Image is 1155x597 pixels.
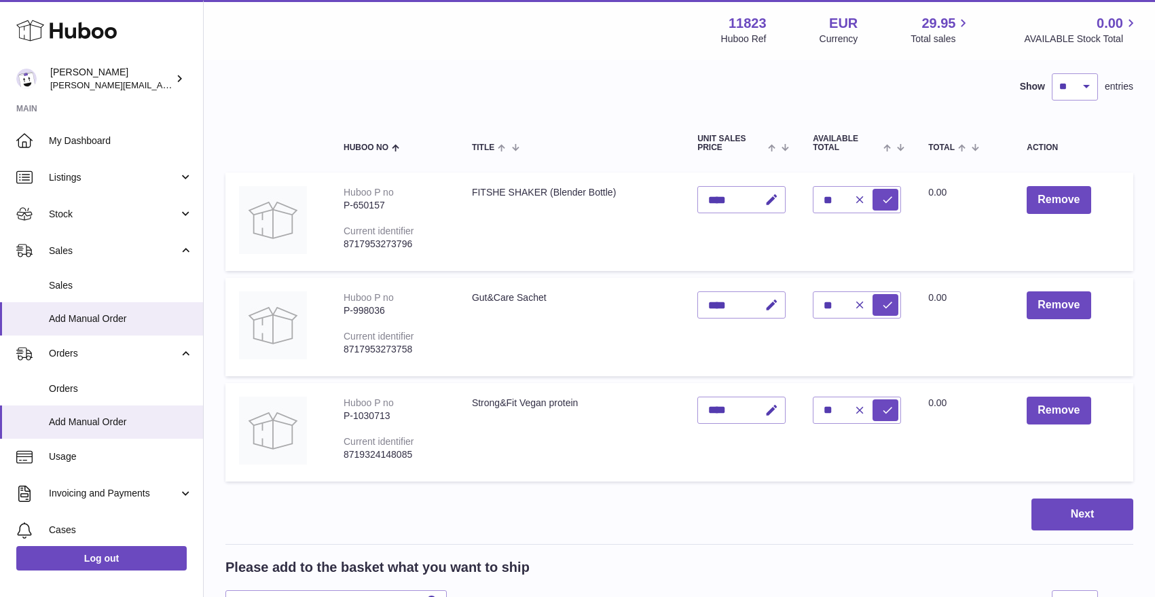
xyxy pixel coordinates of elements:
h2: Please add to the basket what you want to ship [225,558,530,577]
span: Sales [49,245,179,257]
label: Show [1020,80,1045,93]
img: Strong&Fit Vegan protein [239,397,307,465]
span: Orders [49,382,193,395]
span: Invoicing and Payments [49,487,179,500]
button: Remove [1027,186,1090,214]
div: P-650157 [344,199,445,212]
td: Strong&Fit Vegan protein [458,383,684,482]
span: Total [928,143,955,152]
div: 8717953273796 [344,238,445,251]
div: 8717953273758 [344,343,445,356]
span: Sales [49,279,193,292]
span: 0.00 [1097,14,1123,33]
span: Unit Sales Price [697,134,765,152]
span: Title [472,143,494,152]
strong: 11823 [729,14,767,33]
span: Add Manual Order [49,416,193,429]
img: gianni.rofi@frieslandcampina.com [16,69,37,89]
button: Next [1031,499,1133,530]
div: Huboo P no [344,397,394,408]
span: 29.95 [921,14,955,33]
a: Log out [16,546,187,571]
div: Huboo Ref [721,33,767,46]
span: [PERSON_NAME][EMAIL_ADDRESS][DOMAIN_NAME] [50,79,272,90]
span: Huboo no [344,143,388,152]
div: Action [1027,143,1120,152]
div: Current identifier [344,225,414,236]
td: Gut&Care Sachet [458,278,684,376]
div: P-998036 [344,304,445,317]
td: FITSHE SHAKER (Blender Bottle) [458,173,684,271]
a: 0.00 AVAILABLE Stock Total [1024,14,1139,46]
span: Orders [49,347,179,360]
span: entries [1105,80,1133,93]
div: Huboo P no [344,292,394,303]
div: 8719324148085 [344,448,445,461]
span: AVAILABLE Total [813,134,880,152]
div: [PERSON_NAME] [50,66,172,92]
span: Listings [49,171,179,184]
span: Usage [49,450,193,463]
div: Current identifier [344,436,414,447]
span: 0.00 [928,397,947,408]
div: Huboo P no [344,187,394,198]
img: FITSHE SHAKER (Blender Bottle) [239,186,307,254]
span: Cases [49,524,193,537]
span: My Dashboard [49,134,193,147]
strong: EUR [829,14,858,33]
span: Add Manual Order [49,312,193,325]
div: Current identifier [344,331,414,342]
span: Stock [49,208,179,221]
button: Remove [1027,397,1090,424]
span: AVAILABLE Stock Total [1024,33,1139,46]
img: Gut&Care Sachet [239,291,307,359]
span: 0.00 [928,292,947,303]
span: 0.00 [928,187,947,198]
a: 29.95 Total sales [911,14,971,46]
div: P-1030713 [344,410,445,422]
button: Remove [1027,291,1090,319]
div: Currency [820,33,858,46]
span: Total sales [911,33,971,46]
